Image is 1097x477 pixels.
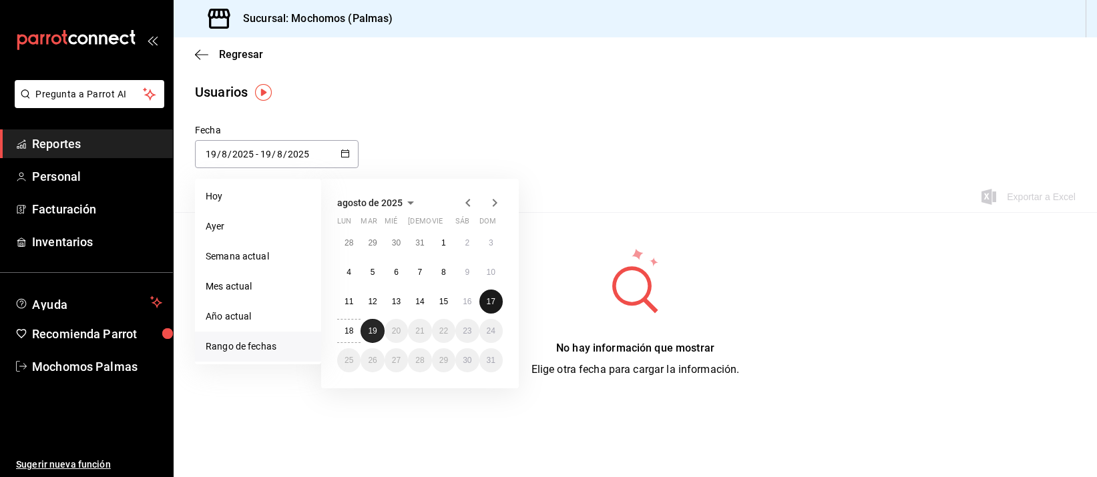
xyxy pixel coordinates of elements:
span: Mochomos Palmas [32,358,162,376]
abbr: domingo [479,217,496,231]
span: agosto de 2025 [337,197,403,208]
button: 6 de agosto de 2025 [385,260,408,284]
span: / [217,149,221,159]
div: Fecha [195,123,359,137]
button: 30 de agosto de 2025 [455,348,479,372]
button: 17 de agosto de 2025 [479,290,503,314]
input: Day [205,149,217,159]
button: 19 de agosto de 2025 [361,319,384,343]
button: 10 de agosto de 2025 [479,260,503,284]
input: Month [221,149,228,159]
abbr: 8 de agosto de 2025 [441,268,446,277]
button: 22 de agosto de 2025 [432,319,455,343]
abbr: 22 de agosto de 2025 [439,326,448,336]
li: Año actual [195,302,321,332]
button: 7 de agosto de 2025 [408,260,431,284]
abbr: 14 de agosto de 2025 [415,297,424,306]
a: Pregunta a Parrot AI [9,97,164,111]
span: / [228,149,232,159]
abbr: 30 de julio de 2025 [392,238,401,248]
button: 31 de julio de 2025 [408,231,431,255]
input: Day [260,149,272,159]
abbr: 2 de agosto de 2025 [465,238,469,248]
span: Inventarios [32,233,162,251]
abbr: 13 de agosto de 2025 [392,297,401,306]
button: 4 de agosto de 2025 [337,260,361,284]
abbr: 20 de agosto de 2025 [392,326,401,336]
span: Pregunta a Parrot AI [36,87,144,101]
button: 25 de agosto de 2025 [337,348,361,372]
button: 13 de agosto de 2025 [385,290,408,314]
span: Facturación [32,200,162,218]
button: 11 de agosto de 2025 [337,290,361,314]
abbr: viernes [432,217,443,231]
abbr: 25 de agosto de 2025 [345,356,353,365]
abbr: 31 de agosto de 2025 [487,356,495,365]
abbr: lunes [337,217,351,231]
abbr: 21 de agosto de 2025 [415,326,424,336]
abbr: 4 de agosto de 2025 [347,268,351,277]
button: 3 de agosto de 2025 [479,231,503,255]
li: Hoy [195,181,321,211]
button: 16 de agosto de 2025 [455,290,479,314]
button: Pregunta a Parrot AI [15,80,164,108]
span: Elige otra fecha para cargar la información. [531,363,740,376]
abbr: 1 de agosto de 2025 [441,238,446,248]
span: / [283,149,287,159]
button: agosto de 2025 [337,195,419,211]
abbr: 11 de agosto de 2025 [345,297,353,306]
button: 31 de agosto de 2025 [479,348,503,372]
button: Regresar [195,48,263,61]
input: Year [287,149,310,159]
abbr: jueves [408,217,487,231]
span: Recomienda Parrot [32,325,162,343]
abbr: 12 de agosto de 2025 [368,297,377,306]
abbr: 18 de agosto de 2025 [345,326,353,336]
input: Year [232,149,254,159]
abbr: 26 de agosto de 2025 [368,356,377,365]
button: 21 de agosto de 2025 [408,319,431,343]
abbr: martes [361,217,377,231]
button: 15 de agosto de 2025 [432,290,455,314]
abbr: 31 de julio de 2025 [415,238,424,248]
button: 14 de agosto de 2025 [408,290,431,314]
abbr: 30 de agosto de 2025 [463,356,471,365]
abbr: 19 de agosto de 2025 [368,326,377,336]
abbr: 17 de agosto de 2025 [487,297,495,306]
abbr: 23 de agosto de 2025 [463,326,471,336]
button: 26 de agosto de 2025 [361,348,384,372]
button: 23 de agosto de 2025 [455,319,479,343]
abbr: sábado [455,217,469,231]
img: Tooltip marker [255,84,272,101]
button: 2 de agosto de 2025 [455,231,479,255]
button: open_drawer_menu [147,35,158,45]
span: Ayuda [32,294,145,310]
input: Month [276,149,283,159]
li: Mes actual [195,272,321,302]
abbr: 28 de julio de 2025 [345,238,353,248]
abbr: 5 de agosto de 2025 [371,268,375,277]
abbr: 29 de julio de 2025 [368,238,377,248]
h3: Sucursal: Mochomos (Palmas) [232,11,393,27]
button: 29 de agosto de 2025 [432,348,455,372]
button: 20 de agosto de 2025 [385,319,408,343]
button: 18 de agosto de 2025 [337,319,361,343]
button: 30 de julio de 2025 [385,231,408,255]
li: Rango de fechas [195,332,321,362]
span: - [256,149,258,159]
button: 5 de agosto de 2025 [361,260,384,284]
button: 24 de agosto de 2025 [479,319,503,343]
abbr: 16 de agosto de 2025 [463,297,471,306]
abbr: 27 de agosto de 2025 [392,356,401,365]
li: Ayer [195,211,321,242]
abbr: 3 de agosto de 2025 [489,238,493,248]
span: Sugerir nueva función [16,458,162,472]
abbr: 9 de agosto de 2025 [465,268,469,277]
button: 27 de agosto de 2025 [385,348,408,372]
button: 9 de agosto de 2025 [455,260,479,284]
button: 8 de agosto de 2025 [432,260,455,284]
abbr: 28 de agosto de 2025 [415,356,424,365]
abbr: 6 de agosto de 2025 [394,268,399,277]
abbr: 15 de agosto de 2025 [439,297,448,306]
